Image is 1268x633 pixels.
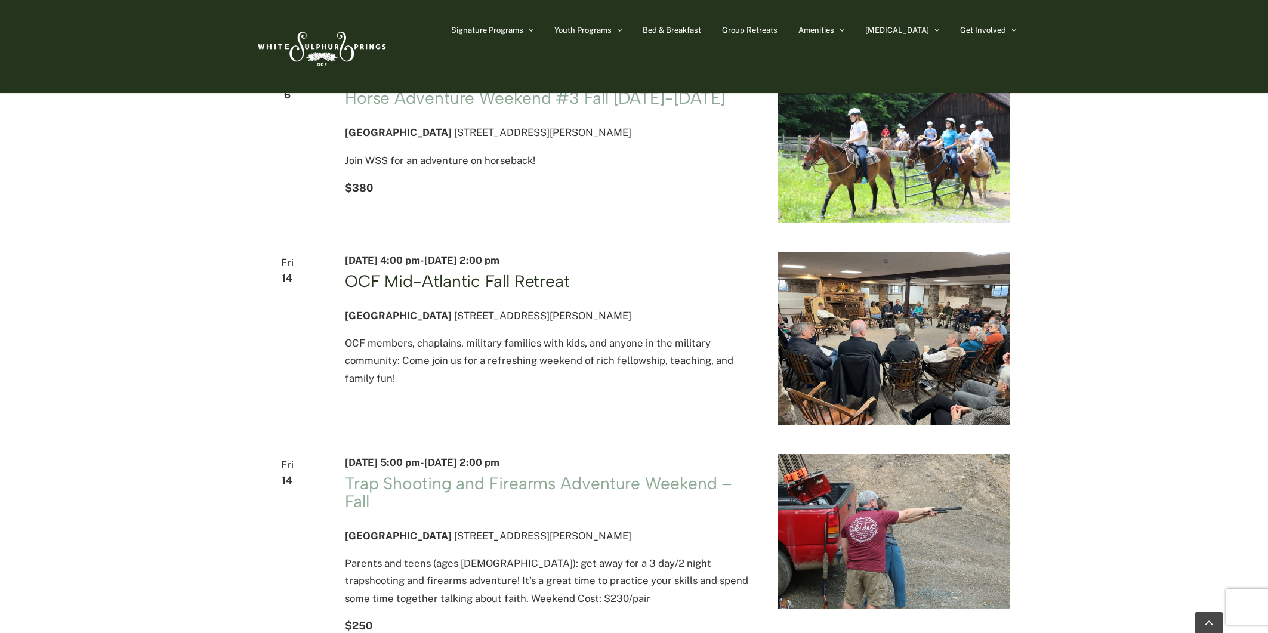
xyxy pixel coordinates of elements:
span: [DATE] 2:00 pm [424,254,499,266]
span: Amenities [798,26,834,34]
span: [STREET_ADDRESS][PERSON_NAME] [454,530,631,542]
time: - [345,254,499,266]
span: 14 [258,270,316,287]
a: Trap Shooting and Firearms Adventure Weekend – Fall [345,473,732,511]
span: Bed & Breakfast [643,26,701,34]
span: [GEOGRAPHIC_DATA] [345,126,452,138]
span: [STREET_ADDRESS][PERSON_NAME] [454,310,631,322]
span: $250 [345,619,372,632]
span: 6 [258,87,316,104]
a: OCF Mid-Atlantic Fall Retreat [345,271,570,291]
span: 14 [258,472,316,489]
img: IMG_3757 [778,454,1010,609]
span: [GEOGRAPHIC_DATA] [345,310,452,322]
p: OCF members, chaplains, military families with kids, and anyone in the military community: Come j... [345,335,750,387]
span: [GEOGRAPHIC_DATA] [345,530,452,542]
p: Join WSS for an adventure on horseback! [345,152,750,169]
span: Group Retreats [722,26,778,34]
span: Get Involved [960,26,1006,34]
span: [STREET_ADDRESS][PERSON_NAME] [454,126,631,138]
span: [DATE] 5:00 pm [345,456,420,468]
a: Horse Adventure Weekend #3 Fall [DATE]-[DATE] [345,88,726,108]
span: [DATE] 4:00 pm [345,254,420,266]
span: $380 [345,181,373,194]
span: Fri [258,254,316,271]
span: [DATE] 2:00 pm [424,456,499,468]
time: - [345,456,499,468]
img: rnr-horse-program [778,69,1010,223]
span: [MEDICAL_DATA] [865,26,929,34]
img: White Sulphur Springs Logo [252,18,390,75]
img: FD95841C-0755-4637-9F23-7F34A25E6647_1_105_c [778,252,1010,425]
span: Signature Programs [451,26,523,34]
span: Youth Programs [554,26,612,34]
p: Parents and teens (ages [DEMOGRAPHIC_DATA]): get away for a 3 day/2 night trapshooting and firear... [345,555,750,607]
span: Fri [258,456,316,474]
